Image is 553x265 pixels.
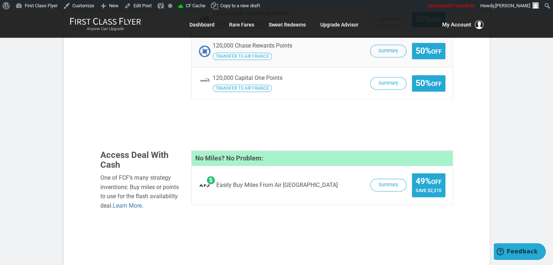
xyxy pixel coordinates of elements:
span: My Account [442,20,471,29]
span: Unsuspend Transients [428,3,475,8]
a: Upgrade Advisor [320,18,358,31]
a: Dashboard [189,18,215,31]
span: Save $2,210 [416,188,442,193]
button: Summary [370,77,406,90]
span: 120,000 Chase Rewards Points [213,42,292,49]
a: Learn More [113,202,142,209]
span: Easily Buy Miles From Air [GEOGRAPHIC_DATA] [216,182,338,188]
span: [PERSON_NAME] [495,3,530,8]
img: First Class Flyer [70,17,141,25]
button: My Account [442,20,484,29]
span: 50% [416,79,442,88]
h4: No Miles? No Problem: [192,151,453,166]
a: Sweet Redeems [269,18,306,31]
small: Off [431,81,442,87]
small: Anyone Can Upgrade [70,26,141,32]
span: Transfer your Capital One Points to Air France [213,85,272,92]
a: First Class FlyerAnyone Can Upgrade [70,17,141,32]
button: Summary [370,45,406,57]
button: Summary [370,179,406,191]
span: 120,000 Capital One Points [213,74,282,81]
span: 49% [416,177,442,186]
iframe: Opens a widget where you can find more information [494,243,546,261]
span: Transfer your Chase Rewards Points to Air France [213,53,272,60]
small: Off [431,179,442,185]
small: Off [431,48,442,55]
span: 50% [416,46,442,56]
div: One of FCF’s many strategy inventions: Buy miles or points to use for the flash availability deal. . [100,173,180,210]
a: Rare Fares [229,18,254,31]
h3: Access Deal With Cash [100,150,180,170]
